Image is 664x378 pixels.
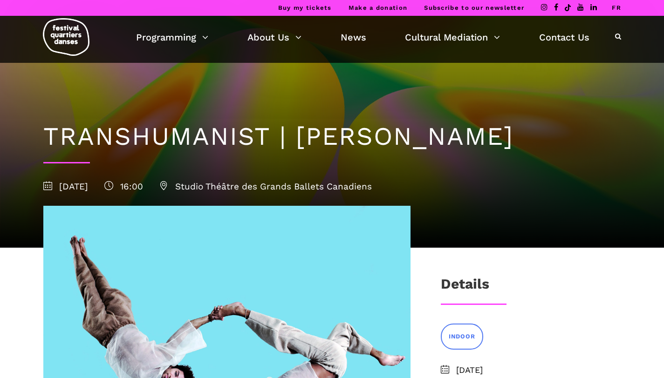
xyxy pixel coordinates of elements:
[405,29,500,45] a: Cultural Mediation
[136,29,208,45] a: Programming
[349,4,408,11] a: Make a donation
[449,332,475,342] span: INDOOR
[441,324,483,349] a: INDOOR
[341,29,366,45] a: News
[247,29,301,45] a: About Us
[441,276,489,299] h3: Details
[424,4,524,11] a: Subscribe to our newsletter
[159,181,372,192] span: Studio Théâtre des Grands Ballets Canadiens
[43,181,88,192] span: [DATE]
[278,4,332,11] a: Buy my tickets
[612,4,621,11] a: FR
[456,364,621,377] span: [DATE]
[539,29,589,45] a: Contact Us
[104,181,143,192] span: 16:00
[43,121,621,152] h1: TRANSHUMANIST | [PERSON_NAME]
[43,18,89,56] img: logo-fqd-med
